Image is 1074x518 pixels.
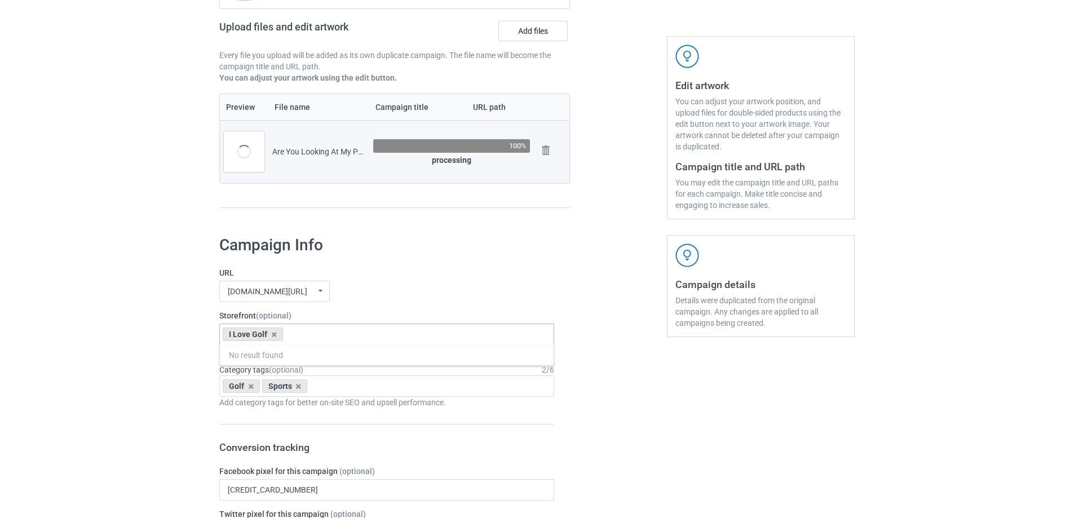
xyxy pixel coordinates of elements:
div: Details were duplicated from the original campaign. Any changes are applied to all campaigns bein... [675,295,846,329]
h1: Campaign Info [219,235,554,255]
div: No result found [220,344,554,365]
th: Preview [220,94,268,120]
h3: Campaign title and URL path [675,160,846,173]
th: Campaign title [369,94,467,120]
label: Facebook pixel for this campaign [219,466,554,477]
th: File name [268,94,369,120]
div: You can adjust your artwork position, and upload files for double-sided products using the edit b... [675,96,846,152]
div: I Love Golf [223,327,283,341]
b: You can adjust your artwork using the edit button. [219,73,397,82]
div: [DOMAIN_NAME][URL] [228,287,307,295]
div: Are You Looking At My Putt.png [272,146,365,157]
img: svg+xml;base64,PD94bWwgdmVyc2lvbj0iMS4wIiBlbmNvZGluZz0iVVRGLTgiPz4KPHN2ZyB3aWR0aD0iNDJweCIgaGVpZ2... [675,45,699,68]
label: Add files [498,21,568,41]
label: Storefront [219,310,554,321]
div: Golf [223,379,260,393]
th: URL path [467,94,534,120]
div: 100% [509,142,527,149]
p: Every file you upload will be added as its own duplicate campaign. The file name will become the ... [219,50,570,72]
label: Category tags [219,364,303,375]
div: You may edit the campaign title and URL paths for each campaign. Make title concise and engaging ... [675,177,846,211]
h2: Upload files and edit artwork [219,21,430,42]
label: URL [219,267,554,278]
div: Sports [262,379,308,393]
div: Add category tags for better on-site SEO and upsell performance. [219,397,554,408]
span: (optional) [269,365,303,374]
div: 2 / 6 [542,364,554,375]
span: (optional) [256,311,291,320]
h3: Edit artwork [675,79,846,92]
img: svg+xml;base64,PD94bWwgdmVyc2lvbj0iMS4wIiBlbmNvZGluZz0iVVRGLTgiPz4KPHN2ZyB3aWR0aD0iNDJweCIgaGVpZ2... [675,243,699,267]
span: (optional) [339,467,375,476]
div: processing [373,154,530,166]
h3: Campaign details [675,278,846,291]
h3: Conversion tracking [219,441,554,454]
img: svg+xml;base64,PD94bWwgdmVyc2lvbj0iMS4wIiBlbmNvZGluZz0iVVRGLTgiPz4KPHN2ZyB3aWR0aD0iMjhweCIgaGVpZ2... [538,143,554,158]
